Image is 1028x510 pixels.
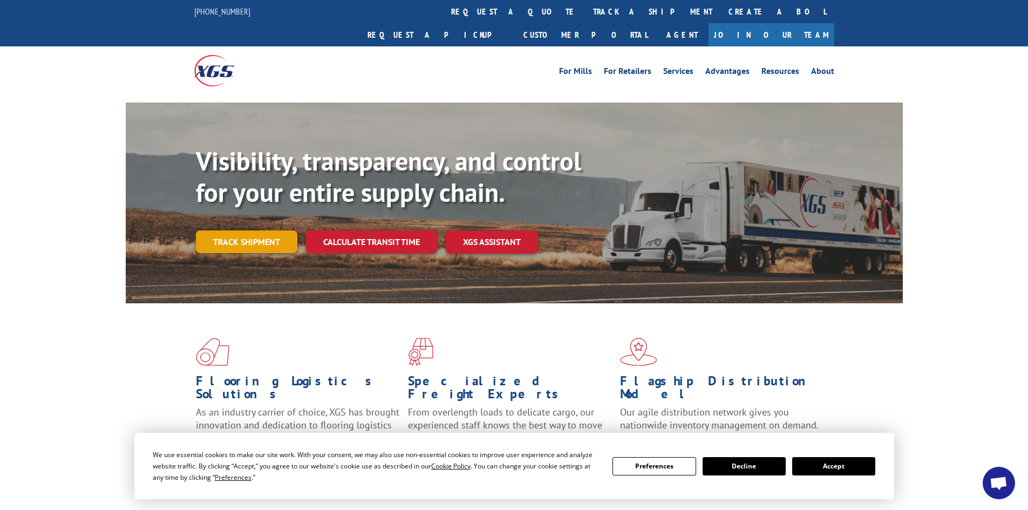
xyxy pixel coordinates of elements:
button: Accept [792,457,875,475]
a: Customer Portal [515,23,656,46]
div: We use essential cookies to make our site work. With your consent, we may also use non-essential ... [153,449,600,483]
h1: Flooring Logistics Solutions [196,375,400,406]
span: Preferences [215,473,251,482]
a: For Mills [559,67,592,79]
a: Agent [656,23,709,46]
h1: Flagship Distribution Model [620,375,824,406]
div: Open chat [983,467,1015,499]
a: For Retailers [604,67,651,79]
span: Our agile distribution network gives you nationwide inventory management on demand. [620,406,819,431]
span: As an industry carrier of choice, XGS has brought innovation and dedication to flooring logistics... [196,406,399,444]
a: XGS ASSISTANT [446,230,538,254]
a: About [811,67,834,79]
a: Track shipment [196,230,297,253]
b: Visibility, transparency, and control for your entire supply chain. [196,144,581,209]
a: Calculate transit time [306,230,437,254]
button: Preferences [612,457,696,475]
span: Cookie Policy [431,461,471,471]
div: Cookie Consent Prompt [134,433,894,499]
a: [PHONE_NUMBER] [194,6,250,17]
img: xgs-icon-focused-on-flooring-red [408,338,433,366]
p: From overlength loads to delicate cargo, our experienced staff knows the best way to move your fr... [408,406,612,454]
img: xgs-icon-flagship-distribution-model-red [620,338,657,366]
a: Services [663,67,693,79]
img: xgs-icon-total-supply-chain-intelligence-red [196,338,229,366]
a: Advantages [705,67,750,79]
button: Decline [703,457,786,475]
a: Join Our Team [709,23,834,46]
a: Request a pickup [359,23,515,46]
a: Resources [761,67,799,79]
h1: Specialized Freight Experts [408,375,612,406]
